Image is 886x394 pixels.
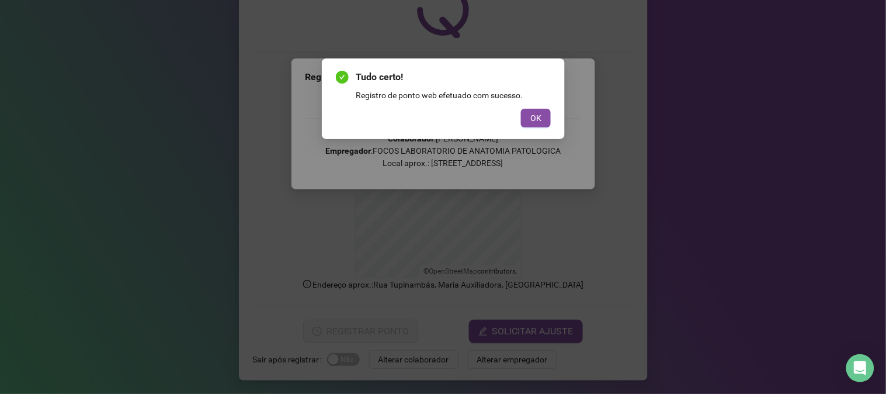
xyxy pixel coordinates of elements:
span: check-circle [336,71,349,84]
div: Open Intercom Messenger [846,354,874,382]
button: OK [521,109,551,127]
span: OK [530,112,541,125]
span: Tudo certo! [356,70,551,84]
div: Registro de ponto web efetuado com sucesso. [356,89,551,102]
